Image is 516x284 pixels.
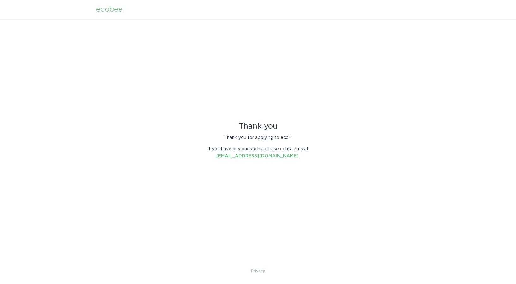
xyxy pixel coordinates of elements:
[203,123,313,130] div: Thank you
[203,134,313,141] p: Thank you for applying to eco+.
[216,154,299,158] a: [EMAIL_ADDRESS][DOMAIN_NAME]
[251,268,265,275] a: Privacy Policy & Terms of Use
[203,146,313,160] p: If you have any questions, please contact us at .
[96,6,122,13] div: ecobee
